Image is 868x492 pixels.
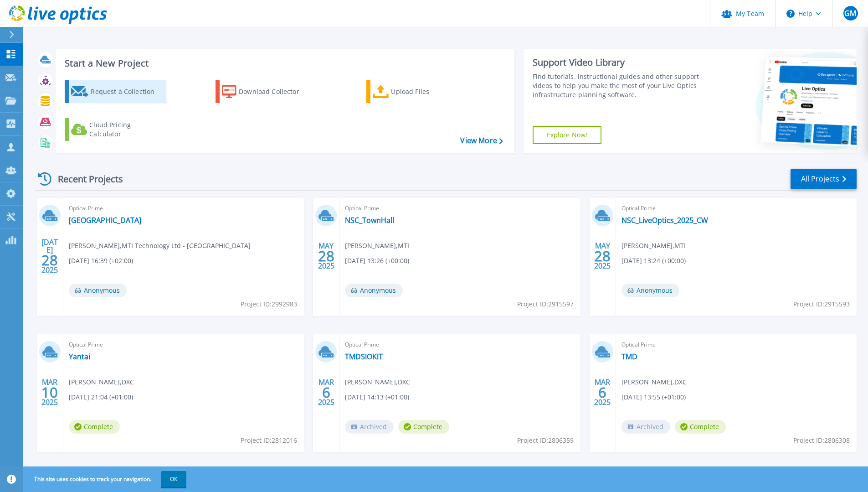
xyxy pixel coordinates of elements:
span: [DATE] 21:04 (+01:00) [69,392,133,402]
span: 28 [318,252,334,260]
div: MAR 2025 [318,376,335,409]
span: Optical Prime [621,340,851,350]
span: [PERSON_NAME] , MTI Technology Ltd - [GEOGRAPHIC_DATA] [69,241,251,251]
span: This site uses cookies to track your navigation. [25,471,186,487]
span: Anonymous [621,284,679,297]
a: NSC_TownHall [345,216,394,225]
a: All Projects [791,169,857,189]
span: [PERSON_NAME] , DXC [69,377,134,387]
div: Support Video Library [533,57,703,68]
div: Request a Collection [91,83,164,101]
span: Complete [69,420,120,434]
a: Upload Files [366,80,468,103]
div: [DATE] 2025 [41,239,58,273]
span: Complete [675,420,726,434]
span: Project ID: 2806359 [517,435,574,445]
span: Optical Prime [69,340,298,350]
a: NSC_LiveOptics_2025_CW [621,216,708,225]
span: 6 [322,388,330,396]
div: Find tutorials, instructional guides and other support videos to help you make the most of your L... [533,72,703,99]
div: MAR 2025 [41,376,58,409]
span: 10 [41,388,58,396]
div: MAR 2025 [594,376,611,409]
span: Optical Prime [621,203,851,213]
span: [PERSON_NAME] , DXC [345,377,410,387]
a: Request a Collection [65,80,166,103]
span: [DATE] 16:39 (+02:00) [69,256,133,266]
span: [PERSON_NAME] , DXC [621,377,687,387]
div: Cloud Pricing Calculator [89,120,162,139]
span: Anonymous [69,284,127,297]
a: Yantai [69,352,90,361]
span: 28 [594,252,611,260]
span: 6 [598,388,606,396]
div: Download Collector [239,83,312,101]
span: GM [844,10,856,17]
div: MAY 2025 [594,239,611,273]
a: TMDSIOKIT [345,352,383,361]
span: [PERSON_NAME] , MTI [345,241,409,251]
span: [DATE] 13:55 (+01:00) [621,392,686,402]
div: MAY 2025 [318,239,335,273]
span: Project ID: 2806308 [793,435,850,445]
div: Upload Files [391,83,464,101]
a: Cloud Pricing Calculator [65,118,166,141]
span: Archived [345,420,394,434]
span: Project ID: 2915597 [517,299,574,309]
span: Project ID: 2812016 [241,435,297,445]
h3: Start a New Project [65,58,503,68]
span: 28 [41,256,58,264]
span: [DATE] 13:24 (+00:00) [621,256,686,266]
button: OK [161,471,186,487]
span: Anonymous [345,284,403,297]
span: Project ID: 2915593 [793,299,850,309]
a: Download Collector [216,80,317,103]
span: Archived [621,420,670,434]
span: [DATE] 14:13 (+01:00) [345,392,409,402]
span: Optical Prime [345,203,575,213]
span: Complete [398,420,449,434]
span: Optical Prime [345,340,575,350]
span: [DATE] 13:26 (+00:00) [345,256,409,266]
span: Project ID: 2992983 [241,299,297,309]
a: TMD [621,352,637,361]
span: [PERSON_NAME] , MTI [621,241,686,251]
a: [GEOGRAPHIC_DATA] [69,216,141,225]
div: Recent Projects [35,168,135,190]
a: View More [460,136,503,145]
a: Explore Now! [533,126,602,144]
span: Optical Prime [69,203,298,213]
